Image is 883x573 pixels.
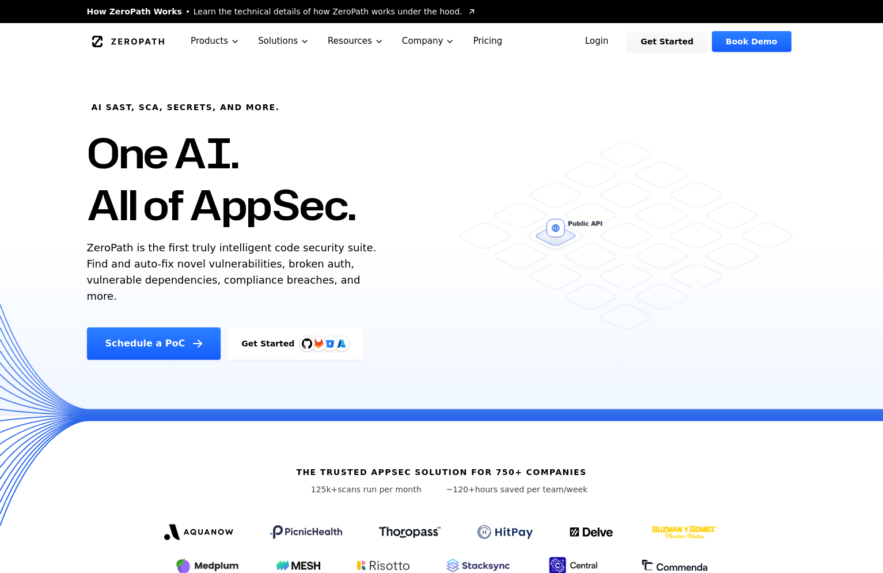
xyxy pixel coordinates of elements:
[87,327,221,360] a: Schedule a PoC
[379,526,441,538] img: Thoropass
[324,337,336,350] svg: Bitbucket
[296,466,586,478] h6: The trusted AppSec solution for 750+ companies
[87,6,182,17] span: How ZeroPath Works
[181,23,249,59] button: Products
[571,31,623,52] a: Login
[249,23,319,59] button: Solutions
[87,6,476,17] a: How ZeroPath WorksLearn the technical details of how ZeroPath works under the hood.
[87,240,382,304] p: ZeroPath is the first truly intelligent code security suite. Find and auto-fix novel vulnerabilit...
[393,23,464,59] button: Company
[464,23,511,59] a: Pricing
[319,23,393,59] button: Resources
[627,31,707,52] a: Get Started
[276,561,320,570] img: Mesh
[194,6,463,17] span: Learn the technical details of how ZeroPath works under the hood.
[712,31,791,52] a: Book Demo
[302,338,312,349] img: GitHub
[446,485,475,494] span: ~120+
[228,327,363,360] a: Get StartedGitHubGitLabAzure
[337,339,346,348] img: Azure
[446,484,588,495] p: hours saved per team/week
[295,484,437,495] p: scans run per month
[73,23,810,59] nav: Global
[651,518,719,546] img: GYG
[311,485,338,494] span: 125k+
[87,127,356,231] h1: One AI. All of AppSec.
[446,559,510,572] img: Stacksync
[92,101,280,113] h6: AI SAST, SCA, Secrets, and more.
[307,332,330,355] img: GitLab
